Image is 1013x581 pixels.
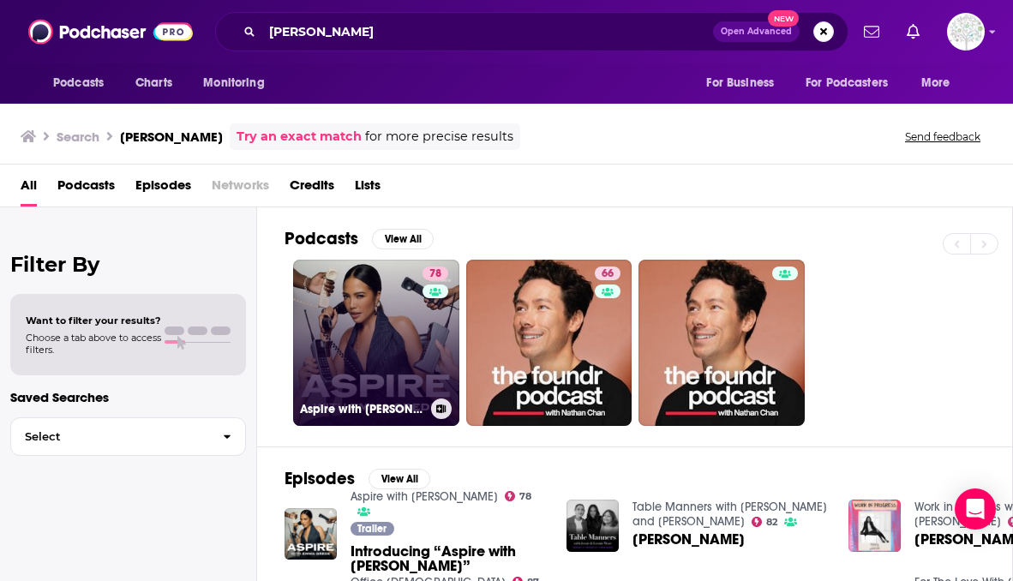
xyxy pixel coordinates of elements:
[53,71,104,95] span: Podcasts
[285,228,358,249] h2: Podcasts
[909,67,972,99] button: open menu
[794,67,913,99] button: open menu
[10,389,246,405] p: Saved Searches
[57,129,99,145] h3: Search
[848,500,901,552] img: Emma Grede
[806,71,888,95] span: For Podcasters
[215,12,848,51] div: Search podcasts, credits, & more...
[41,67,126,99] button: open menu
[135,71,172,95] span: Charts
[694,67,795,99] button: open menu
[237,127,362,147] a: Try an exact match
[124,67,183,99] a: Charts
[365,127,513,147] span: for more precise results
[351,544,546,573] a: Introducing “Aspire with Emma Grede”
[752,517,778,527] a: 82
[713,21,800,42] button: Open AdvancedNew
[203,71,264,95] span: Monitoring
[351,544,546,573] span: Introducing “Aspire with [PERSON_NAME]”
[632,532,745,547] span: [PERSON_NAME]
[285,468,430,489] a: EpisodesView All
[26,314,161,326] span: Want to filter your results?
[947,13,985,51] span: Logged in as WunderTanya
[369,469,430,489] button: View All
[900,129,986,144] button: Send feedback
[429,266,441,283] span: 78
[10,252,246,277] h2: Filter By
[768,10,799,27] span: New
[632,532,745,547] a: Emma Grede
[955,488,996,530] div: Open Intercom Messenger
[900,17,926,46] a: Show notifications dropdown
[766,518,777,526] span: 82
[519,493,531,500] span: 78
[357,524,387,534] span: Trailer
[26,332,161,356] span: Choose a tab above to access filters.
[947,13,985,51] button: Show profile menu
[602,266,614,283] span: 66
[120,129,223,145] h3: [PERSON_NAME]
[505,491,532,501] a: 78
[293,260,459,426] a: 78Aspire with [PERSON_NAME]
[11,431,209,442] span: Select
[921,71,950,95] span: More
[423,267,448,280] a: 78
[632,500,827,529] a: Table Manners with Jessie and Lennie Ware
[21,171,37,207] a: All
[191,67,286,99] button: open menu
[285,468,355,489] h2: Episodes
[351,489,498,504] a: Aspire with Emma Grede
[857,17,886,46] a: Show notifications dropdown
[372,229,434,249] button: View All
[566,500,619,552] img: Emma Grede
[466,260,632,426] a: 66
[285,508,337,560] img: Introducing “Aspire with Emma Grede”
[595,267,620,280] a: 66
[721,27,792,36] span: Open Advanced
[355,171,381,207] a: Lists
[706,71,774,95] span: For Business
[300,402,424,416] h3: Aspire with [PERSON_NAME]
[947,13,985,51] img: User Profile
[285,228,434,249] a: PodcastsView All
[57,171,115,207] a: Podcasts
[10,417,246,456] button: Select
[212,171,269,207] span: Networks
[28,15,193,48] img: Podchaser - Follow, Share and Rate Podcasts
[135,171,191,207] a: Episodes
[290,171,334,207] a: Credits
[262,18,713,45] input: Search podcasts, credits, & more...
